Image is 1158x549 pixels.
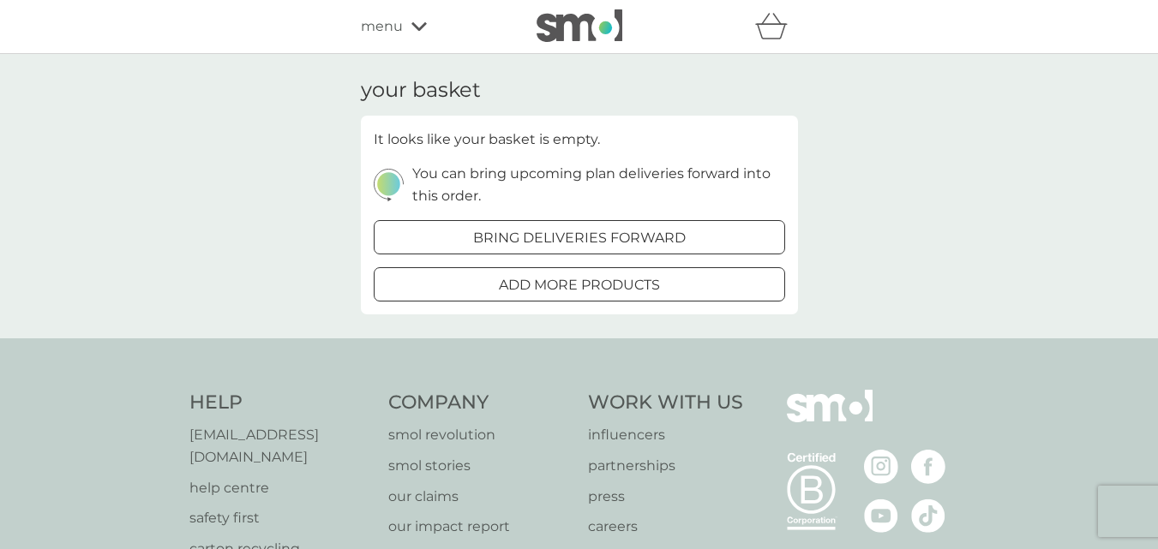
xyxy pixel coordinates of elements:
a: [EMAIL_ADDRESS][DOMAIN_NAME] [189,424,372,468]
a: our impact report [388,516,571,538]
p: It looks like your basket is empty. [374,128,600,151]
a: help centre [189,477,372,499]
h4: Work With Us [588,390,743,416]
button: bring deliveries forward [374,220,785,254]
img: visit the smol Facebook page [911,450,945,484]
img: delivery-schedule.svg [374,169,404,200]
p: bring deliveries forward [473,227,686,249]
h4: Help [189,390,372,416]
button: add more products [374,267,785,301]
a: smol stories [388,455,571,477]
p: add more products [499,274,660,296]
img: visit the smol Instagram page [864,450,898,484]
a: press [588,486,743,508]
a: safety first [189,507,372,529]
img: smol [787,390,873,448]
a: influencers [588,424,743,446]
p: You can bring upcoming plan deliveries forward into this order. [412,163,785,206]
span: menu [361,15,403,38]
a: careers [588,516,743,538]
h3: your basket [361,78,481,103]
h4: Company [388,390,571,416]
img: visit the smol Tiktok page [911,498,945,533]
img: visit the smol Youtube page [864,498,898,533]
a: smol revolution [388,424,571,446]
div: basket [755,9,798,44]
a: partnerships [588,455,743,477]
a: our claims [388,486,571,508]
img: smol [537,9,622,42]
